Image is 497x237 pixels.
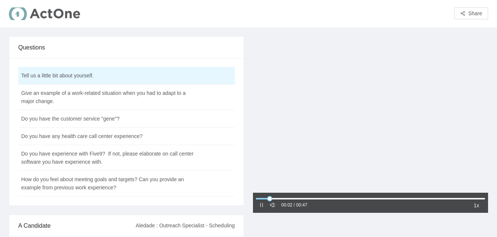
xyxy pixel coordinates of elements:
[136,215,235,236] div: Aledade : Outreach Specialist - Scheduling
[474,201,479,209] span: 1x
[270,202,275,208] span: sound
[18,171,198,196] td: How do you feel about meeting goals and targets? Can you provide an example from previous work ex...
[18,110,198,128] td: Do you have the customer service "gene"?
[259,202,264,208] span: pause
[281,202,307,209] div: 00:02 / 00:47
[9,5,82,23] img: ActOne
[18,215,136,236] div: A Candidate
[18,67,198,84] td: Tell us a little bit about yourself.
[460,11,465,17] span: share-alt
[18,128,198,145] td: Do you have any health care call center experience?
[454,7,488,19] button: share-altShare
[468,9,482,17] span: Share
[18,145,198,171] td: Do you have experience with Five9? If not, please elaborate on call center software you have expe...
[18,84,198,110] td: Give an example of a work-related situation when you had to adapt to a major change.
[18,37,235,58] div: Questions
